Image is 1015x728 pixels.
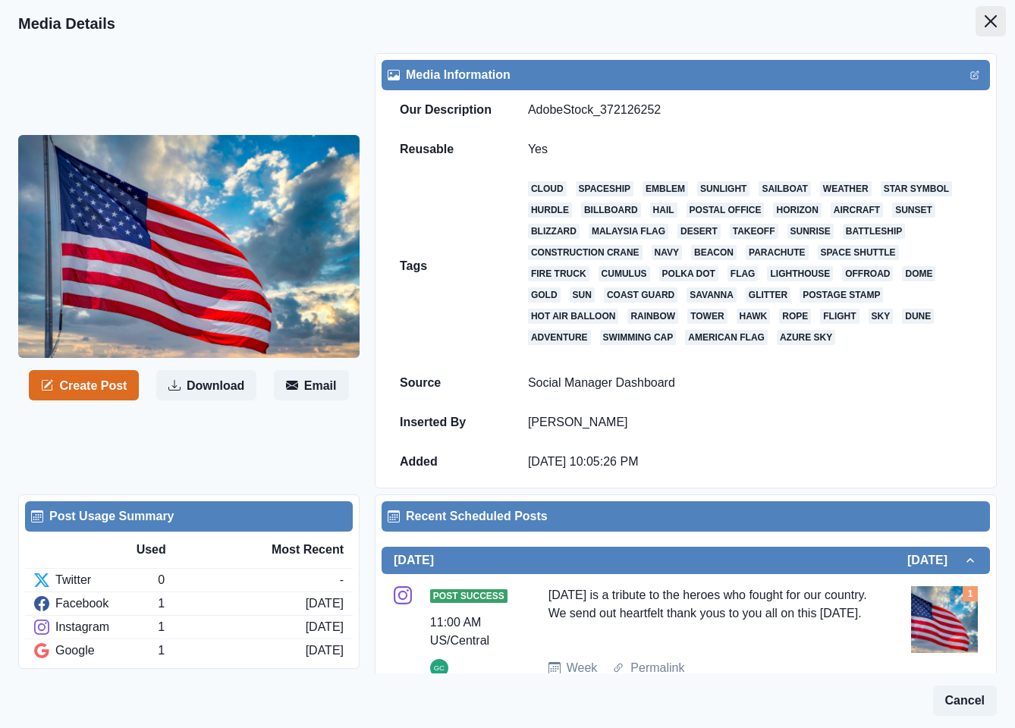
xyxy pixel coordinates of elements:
a: postage stamp [800,287,883,303]
button: Email [274,370,349,400]
button: Close [976,6,1006,36]
div: Recent Scheduled Posts [388,507,984,526]
a: offroad [842,266,893,281]
a: beacon [691,245,737,260]
a: cumulus [599,266,650,281]
div: Used [137,541,240,559]
a: adventure [528,330,591,345]
a: space shuttle [818,245,899,260]
div: Total Media Attached [963,586,978,601]
a: rainbow [627,309,678,324]
div: [DATE] [306,642,344,660]
a: glitter [746,287,790,303]
td: AdobeStock_372126252 [510,90,990,130]
a: spaceship [576,181,633,196]
a: cloud [528,181,567,196]
a: hot air balloon [528,309,619,324]
button: Download [156,370,256,400]
a: Week [567,659,598,677]
a: sunrise [787,224,834,239]
button: Edit [966,66,984,84]
td: Inserted By [382,403,510,442]
div: Facebook [34,595,158,613]
a: dune [902,309,934,324]
a: gold [528,287,561,303]
a: desert [677,224,721,239]
div: [DATE] [306,595,344,613]
td: Yes [510,130,990,169]
img: ocdllkcsjspokfbcajgd [18,135,360,359]
div: 0 [158,571,339,589]
a: Permalink [630,659,684,677]
a: savanna [687,287,737,303]
a: hawk [737,309,771,324]
a: aircraft [831,202,883,218]
button: [DATE][DATE] [382,547,990,574]
a: billboard [581,202,641,218]
a: weather [820,181,872,196]
a: hurdle [528,202,572,218]
div: [DATE] [306,618,344,636]
div: Gizelle Carlos [434,659,445,677]
a: construction crane [528,245,643,260]
a: tower [687,309,727,324]
a: swimming cap [600,330,677,345]
a: takeoff [730,224,778,239]
td: Reusable [382,130,510,169]
a: lighthouse [767,266,833,281]
div: 1 [158,595,305,613]
td: Added [382,442,510,482]
div: Twitter [34,571,158,589]
a: polka dot [659,266,718,281]
a: sunset [892,202,935,218]
div: 1 [158,642,305,660]
div: Most Recent [240,541,344,559]
a: american flag [685,330,768,345]
a: postal office [687,202,765,218]
span: Post Success [430,589,507,603]
a: horizon [773,202,821,218]
a: sunlight [697,181,749,196]
button: Create Post [29,370,139,400]
a: coast guard [604,287,677,303]
h2: [DATE] [907,553,963,567]
td: Tags [382,169,510,363]
a: [PERSON_NAME] [528,416,628,428]
a: star symbol [881,181,952,196]
img: ocdllkcsjspokfbcajgd [911,586,978,653]
a: dome [902,266,935,281]
div: Google [34,642,158,660]
td: [DATE] 10:05:26 PM [510,442,990,482]
a: fire truck [528,266,589,281]
div: - [340,571,344,589]
a: battleship [843,224,905,239]
a: sun [570,287,595,303]
a: blizzard [528,224,580,239]
a: navy [652,245,682,260]
div: 1 [158,618,305,636]
a: hail [650,202,677,218]
td: Our Description [382,90,510,130]
a: sky [869,309,894,324]
a: sailboat [759,181,810,196]
div: Media Information [388,66,984,84]
div: [DATE] is a tribute to the heroes who fought for our country. We send out heartfelt thank yous to... [548,586,869,647]
a: flag [727,266,759,281]
a: emblem [643,181,688,196]
a: flight [820,309,859,324]
div: 11:00 AM US/Central [430,613,506,650]
a: rope [779,309,811,324]
p: Social Manager Dashboard [528,375,972,391]
a: parachute [746,245,808,260]
a: malaysia flag [589,224,668,239]
a: azure sky [777,330,835,345]
div: Post Usage Summary [31,507,347,526]
button: Cancel [933,686,997,716]
td: Source [382,363,510,403]
div: Instagram [34,618,158,636]
h2: [DATE] [394,553,434,567]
